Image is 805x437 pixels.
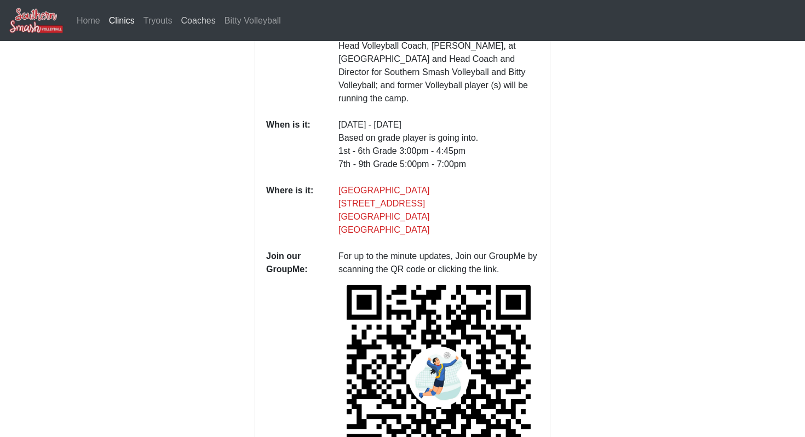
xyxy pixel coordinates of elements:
a: Bitty Volleyball [220,10,285,32]
img: Southern Smash Volleyball [9,7,64,34]
a: Clinics [105,10,139,32]
p: [DATE] - [DATE] Based on grade player is going into. 1st - 6th Grade 3:00pm - 4:45pm 7th - 9th Gr... [338,118,539,171]
p: For up to the minute updates, Join our GroupMe by scanning the QR code or clicking the link. [338,250,539,276]
dt: When is it: [258,118,330,184]
a: Tryouts [139,10,177,32]
a: Coaches [177,10,220,32]
dt: Where is it: [258,184,330,250]
a: [GEOGRAPHIC_DATA][STREET_ADDRESS][GEOGRAPHIC_DATA][GEOGRAPHIC_DATA] [338,186,430,234]
a: Home [72,10,105,32]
